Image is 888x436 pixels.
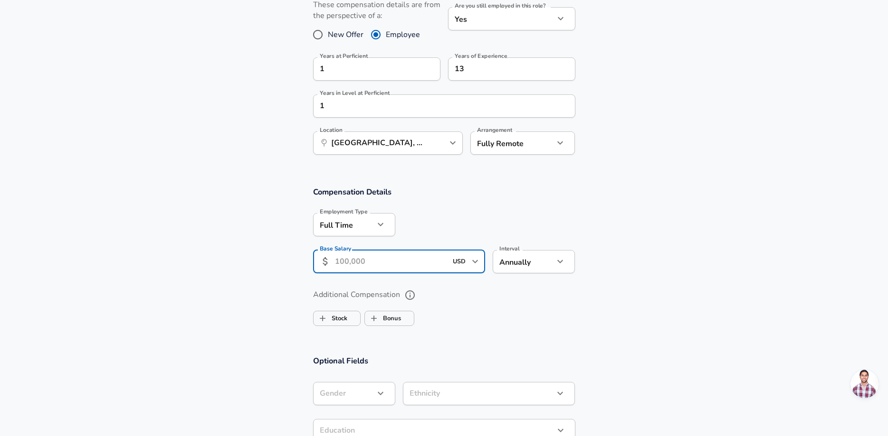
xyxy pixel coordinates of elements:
[320,246,351,251] label: Base Salary
[455,3,545,9] label: Are you still employed in this role?
[313,57,420,81] input: 0
[313,186,575,197] h3: Compensation Details
[386,29,420,40] span: Employee
[335,250,448,273] input: 100,000
[455,53,507,59] label: Years of Experience
[446,136,459,149] button: Open
[320,90,390,96] label: Years in Level at Perficient
[448,57,554,81] input: 7
[493,250,554,273] div: Annually
[468,255,482,268] button: Open
[450,254,469,269] input: USD
[477,127,512,133] label: Arrangement
[365,309,401,327] label: Bonus
[364,311,414,326] button: BonusBonus
[313,311,361,326] button: StockStock
[365,309,383,327] span: Bonus
[313,213,374,236] div: Full Time
[313,94,554,118] input: 1
[320,127,342,133] label: Location
[320,53,368,59] label: Years at Perficient
[470,131,540,155] div: Fully Remote
[328,29,363,40] span: New Offer
[402,287,418,303] button: help
[320,209,368,214] label: Employment Type
[313,355,575,366] h3: Optional Fields
[313,287,575,303] label: Additional Compensation
[314,309,332,327] span: Stock
[314,309,347,327] label: Stock
[499,246,520,251] label: Interval
[448,7,554,30] div: Yes
[850,370,879,398] div: Open chat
